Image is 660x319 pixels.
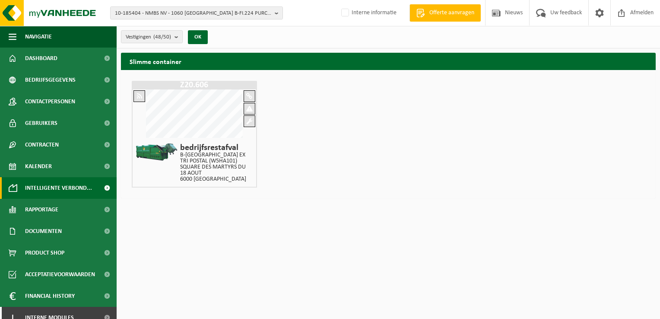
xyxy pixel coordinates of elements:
[180,176,252,182] p: 6000 [GEOGRAPHIC_DATA]
[25,242,64,264] span: Product Shop
[110,6,283,19] button: 10-185404 - NMBS NV - 1060 [GEOGRAPHIC_DATA] B-FI.224 PURCHASE ACCOUTING 56
[115,7,271,20] span: 10-185404 - NMBS NV - 1060 [GEOGRAPHIC_DATA] B-FI.224 PURCHASE ACCOUTING 56
[25,264,95,285] span: Acceptatievoorwaarden
[153,34,171,40] count: (48/50)
[25,26,52,48] span: Navigatie
[180,152,252,164] p: B-[GEOGRAPHIC_DATA] EX TRI POSTAL (W5HA101)
[25,156,52,177] span: Kalender
[180,144,252,152] h4: bedrijfsrestafval
[135,141,178,163] img: HK-XZ-20-GN-01
[25,220,62,242] span: Documenten
[25,199,58,220] span: Rapportage
[409,4,481,22] a: Offerte aanvragen
[121,30,183,43] button: Vestigingen(48/50)
[121,53,190,70] h2: Slimme container
[25,69,76,91] span: Bedrijfsgegevens
[340,6,397,19] label: Interne informatie
[180,164,252,176] p: SQUARE DES MARTYRS DU 18 AOUT
[25,48,57,69] span: Dashboard
[188,30,208,44] button: OK
[126,31,171,44] span: Vestigingen
[25,134,59,156] span: Contracten
[25,285,75,307] span: Financial History
[25,177,92,199] span: Intelligente verbond...
[427,9,476,17] span: Offerte aanvragen
[25,91,75,112] span: Contactpersonen
[25,112,57,134] span: Gebruikers
[134,81,255,89] h1: Z20.606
